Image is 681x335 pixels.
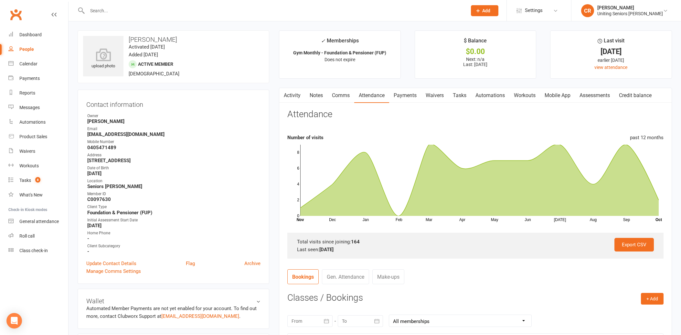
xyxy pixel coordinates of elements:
[19,248,48,253] div: Class check-in
[19,192,43,197] div: What's New
[389,88,421,103] a: Payments
[8,57,68,71] a: Calendar
[305,88,327,103] a: Notes
[87,236,261,241] strong: -
[87,196,261,202] strong: C0097630
[19,76,40,81] div: Payments
[540,88,575,103] a: Mobile App
[556,57,666,64] div: earlier [DATE]
[129,44,165,50] time: Activated [DATE]
[19,178,31,183] div: Tasks
[614,88,656,103] a: Credit balance
[129,71,179,77] span: [DEMOGRAPHIC_DATA]
[138,61,173,67] span: Active member
[630,134,664,141] div: past 12 months
[598,37,624,48] div: Last visit
[19,163,39,168] div: Workouts
[19,233,35,239] div: Roll call
[19,32,42,37] div: Dashboard
[19,47,34,52] div: People
[19,90,35,95] div: Reports
[19,61,37,66] div: Calendar
[85,6,463,15] input: Search...
[8,115,68,129] a: Automations
[87,223,261,229] strong: [DATE]
[597,5,663,11] div: [PERSON_NAME]
[8,71,68,86] a: Payments
[8,188,68,202] a: What's New
[8,100,68,115] a: Messages
[244,260,261,267] a: Archive
[287,269,319,284] a: Bookings
[87,126,261,132] div: Email
[287,293,664,303] h3: Classes / Bookings
[161,313,239,319] a: [EMAIL_ADDRESS][DOMAIN_NAME]
[471,88,509,103] a: Automations
[86,306,257,319] no-payment-system: Automated Member Payments are not yet enabled for your account. To find out more, contact Clubwor...
[86,260,136,267] a: Update Contact Details
[87,113,261,119] div: Owner
[297,246,654,253] div: Last seen:
[293,50,386,55] strong: Gym Monthly - Foundation & Pensioner (FUP)
[8,229,68,243] a: Roll call
[83,48,123,70] div: upload photo
[297,238,654,246] div: Total visits since joining:
[322,269,369,284] a: Gen. Attendance
[87,210,261,216] strong: Foundation & Pensioner (FUP)
[8,159,68,173] a: Workouts
[8,214,68,229] a: General attendance kiosk mode
[354,88,389,103] a: Attendance
[87,171,261,176] strong: [DATE]
[87,230,261,236] div: Home Phone
[421,57,530,67] p: Next: n/a Last: [DATE]
[19,149,35,154] div: Waivers
[8,86,68,100] a: Reports
[8,28,68,42] a: Dashboard
[525,3,543,18] span: Settings
[87,118,261,124] strong: [PERSON_NAME]
[319,247,334,252] strong: [DATE]
[641,293,664,305] button: + Add
[87,178,261,184] div: Location
[19,105,40,110] div: Messages
[87,152,261,158] div: Address
[321,38,325,44] i: ✓
[287,109,332,119] h3: Attendance
[325,57,355,62] span: Does not expire
[186,260,195,267] a: Flag
[464,37,487,48] div: $ Balance
[287,135,324,140] strong: Number of visits
[87,165,261,171] div: Date of Birth
[597,11,663,17] div: Uniting Seniors [PERSON_NAME]
[19,134,47,139] div: Product Sales
[594,65,627,70] a: view attendance
[87,131,261,137] strong: [EMAIL_ADDRESS][DOMAIN_NAME]
[614,238,654,251] a: Export CSV
[8,42,68,57] a: People
[87,139,261,145] div: Mobile Number
[129,52,158,58] time: Added [DATE]
[327,88,354,103] a: Comms
[87,243,261,249] div: Client Subcategory
[6,313,22,329] div: Open Intercom Messenger
[87,191,261,197] div: Member ID
[86,98,261,108] h3: Contact information
[575,88,614,103] a: Assessments
[372,269,404,284] a: Make-ups
[471,5,498,16] button: Add
[19,119,46,125] div: Automations
[509,88,540,103] a: Workouts
[87,249,261,254] strong: -
[8,129,68,144] a: Product Sales
[421,48,530,55] div: $0.00
[351,239,360,245] strong: 164
[86,267,141,275] a: Manage Comms Settings
[87,217,261,223] div: Initial Assessment Start Date
[87,145,261,151] strong: 0405471489
[556,48,666,55] div: [DATE]
[35,177,40,183] span: 8
[482,8,490,13] span: Add
[86,297,261,305] h3: Wallet
[581,4,594,17] div: CR
[8,6,24,23] a: Clubworx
